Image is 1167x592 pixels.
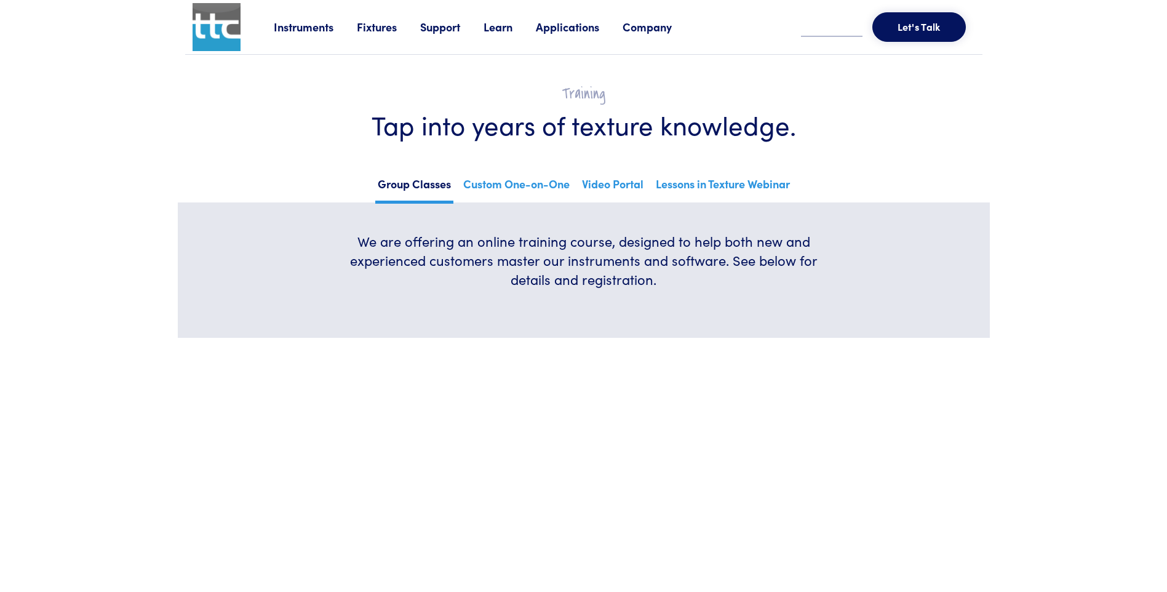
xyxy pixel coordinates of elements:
img: ttc_logo_1x1_v1.0.png [193,3,241,51]
h2: Training [215,84,953,103]
a: Custom One-on-One [461,174,572,201]
a: Learn [484,19,536,34]
a: Fixtures [357,19,420,34]
a: Instruments [274,19,357,34]
a: Company [623,19,695,34]
h6: We are offering an online training course, designed to help both new and experienced customers ma... [340,232,827,289]
button: Let's Talk [872,12,966,42]
a: Video Portal [580,174,646,201]
a: Lessons in Texture Webinar [653,174,792,201]
a: Applications [536,19,623,34]
a: Support [420,19,484,34]
h1: Tap into years of texture knowledge. [215,108,953,141]
a: Group Classes [375,174,453,204]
